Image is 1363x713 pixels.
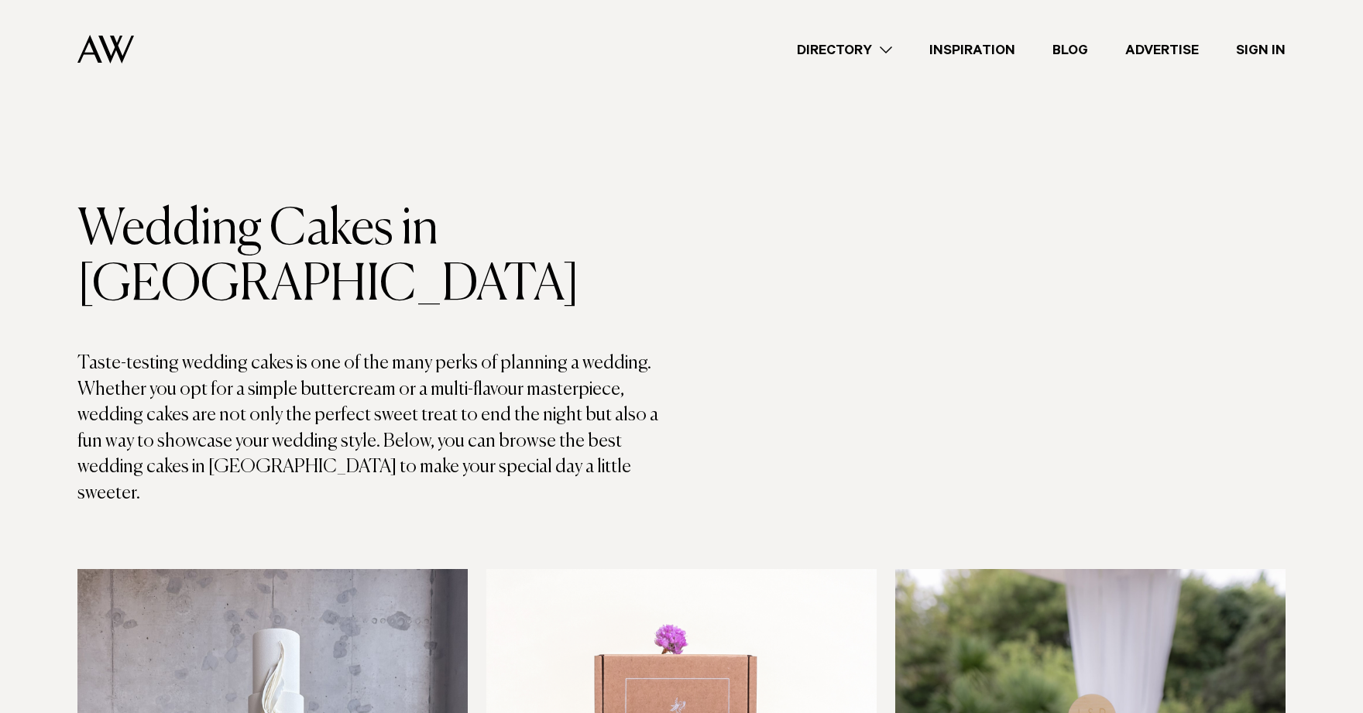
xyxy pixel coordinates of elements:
[1107,39,1217,60] a: Advertise
[77,351,681,507] p: Taste-testing wedding cakes is one of the many perks of planning a wedding. Whether you opt for a...
[911,39,1034,60] a: Inspiration
[77,35,134,63] img: Auckland Weddings Logo
[77,202,681,314] h1: Wedding Cakes in [GEOGRAPHIC_DATA]
[1217,39,1304,60] a: Sign In
[778,39,911,60] a: Directory
[1034,39,1107,60] a: Blog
